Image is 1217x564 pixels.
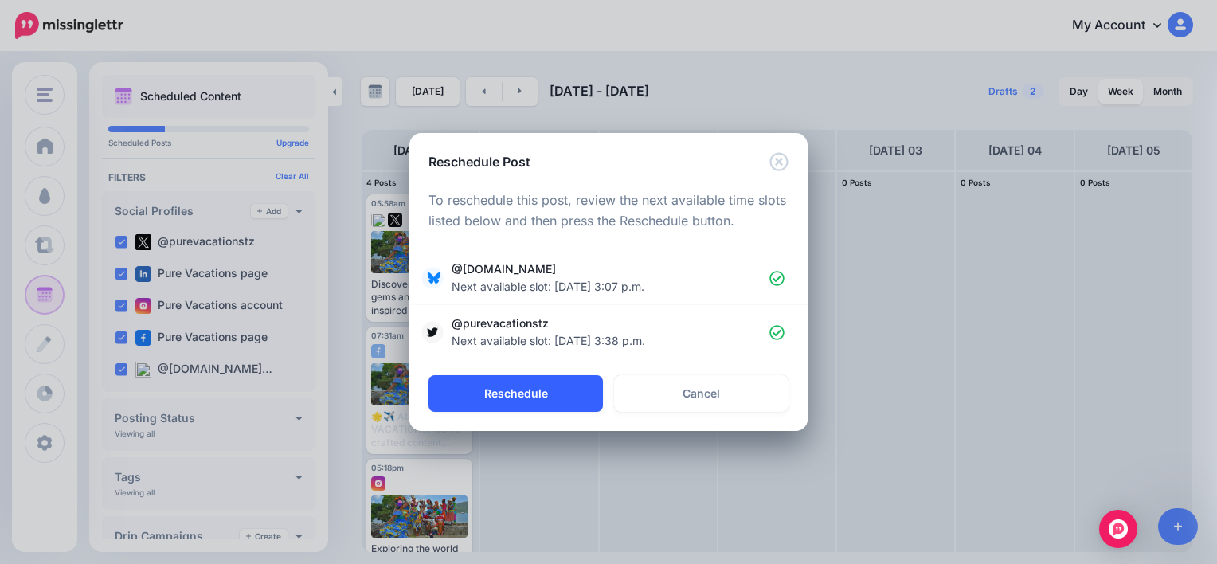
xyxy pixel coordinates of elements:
a: @purevacationstz Next available slot: [DATE] 3:38 p.m. [425,315,792,350]
span: Next available slot: [DATE] 3:38 p.m. [452,334,645,347]
p: To reschedule this post, review the next available time slots listed below and then press the Res... [428,190,789,232]
button: Reschedule [428,375,603,412]
a: Cancel [614,375,789,412]
span: @purevacationstz [452,315,769,350]
div: Open Intercom Messenger [1099,510,1137,548]
h5: Reschedule Post [428,152,530,171]
span: Next available slot: [DATE] 3:07 p.m. [452,280,644,293]
button: Close [769,152,789,172]
span: @[DOMAIN_NAME] [452,260,769,296]
a: @[DOMAIN_NAME] Next available slot: [DATE] 3:07 p.m. [425,260,792,296]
